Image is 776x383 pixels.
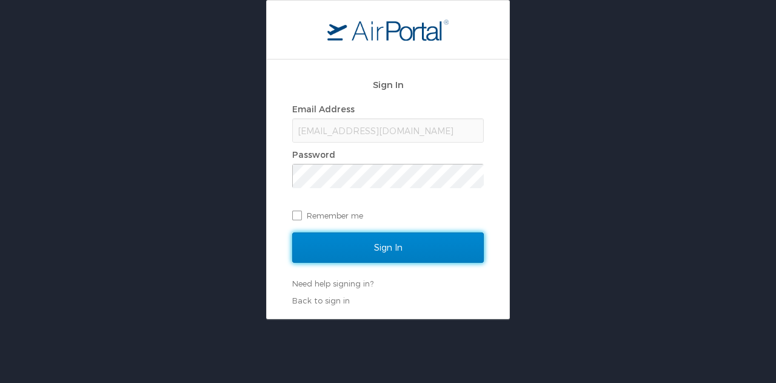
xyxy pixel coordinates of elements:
[292,279,373,288] a: Need help signing in?
[292,296,350,305] a: Back to sign in
[292,78,484,92] h2: Sign In
[292,104,355,114] label: Email Address
[292,206,484,225] label: Remember me
[327,19,449,41] img: logo
[292,149,335,160] label: Password
[292,232,484,263] input: Sign In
